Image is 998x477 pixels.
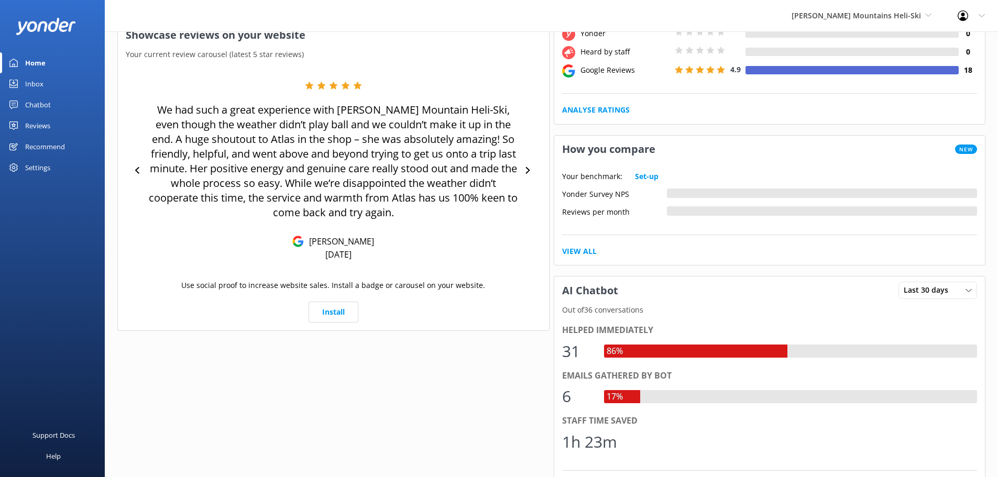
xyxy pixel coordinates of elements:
[562,369,978,383] div: Emails gathered by bot
[309,302,358,323] a: Install
[181,280,485,291] p: Use social proof to increase website sales. Install a badge or carousel on your website.
[25,73,43,94] div: Inbox
[562,188,667,198] div: Yonder Survey NPS
[25,136,65,157] div: Recommend
[904,284,955,296] span: Last 30 days
[562,171,622,182] p: Your benchmark:
[562,414,978,428] div: Staff time saved
[554,277,626,304] h3: AI Chatbot
[325,249,352,260] p: [DATE]
[792,10,921,20] span: [PERSON_NAME] Mountains Heli-Ski
[578,28,672,39] div: Yonder
[25,115,50,136] div: Reviews
[959,64,977,76] h4: 18
[118,49,549,60] p: Your current review carousel (latest 5 star reviews)
[562,339,594,364] div: 31
[46,446,61,467] div: Help
[959,46,977,58] h4: 0
[959,28,977,39] h4: 0
[304,236,374,247] p: [PERSON_NAME]
[955,145,977,154] span: New
[562,384,594,409] div: 6
[118,21,549,49] h3: Showcase reviews on your website
[730,64,741,74] span: 4.9
[578,64,672,76] div: Google Reviews
[578,46,672,58] div: Heard by staff
[292,236,304,247] img: Google Reviews
[562,429,617,454] div: 1h 23m
[562,324,978,337] div: Helped immediately
[635,171,659,182] a: Set-up
[562,104,630,116] a: Analyse Ratings
[32,425,75,446] div: Support Docs
[562,246,597,257] a: View All
[16,18,76,35] img: yonder-white-logo.png
[604,345,626,358] div: 86%
[25,52,46,73] div: Home
[554,304,985,316] p: Out of 36 conversations
[604,390,626,404] div: 17%
[25,94,51,115] div: Chatbot
[147,103,520,220] p: We had such a great experience with [PERSON_NAME] Mountain Heli-Ski, even though the weather didn...
[562,206,667,216] div: Reviews per month
[25,157,50,178] div: Settings
[554,136,663,163] h3: How you compare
